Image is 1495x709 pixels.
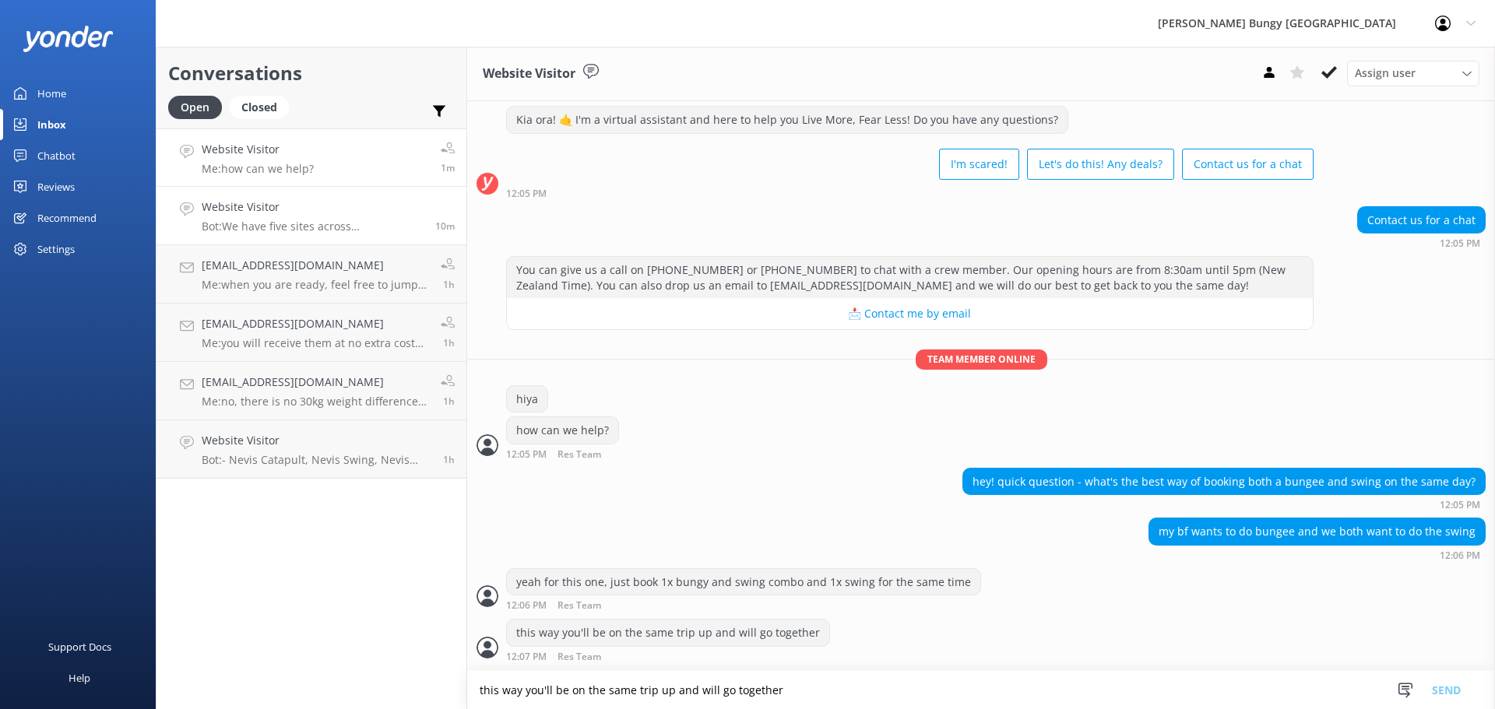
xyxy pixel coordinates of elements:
h4: Website Visitor [202,141,314,158]
div: how can we help? [507,417,618,444]
h4: [EMAIL_ADDRESS][DOMAIN_NAME] [202,315,429,332]
span: Res Team [558,652,601,662]
div: Help [69,662,90,693]
button: I'm scared! [939,149,1019,180]
div: 12:05pm 18-Aug-2025 (UTC +12:00) Pacific/Auckland [962,499,1486,510]
div: 12:06pm 18-Aug-2025 (UTC +12:00) Pacific/Auckland [1149,549,1486,560]
span: 12:05pm 18-Aug-2025 (UTC +12:00) Pacific/Auckland [441,161,455,174]
div: Closed [230,96,289,119]
p: Me: how can we help? [202,162,314,176]
span: Assign user [1355,65,1416,82]
img: yonder-white-logo.png [23,26,113,51]
div: yeah for this one, just book 1x bungy and swing combo and 1x swing for the same time [507,569,980,595]
div: Settings [37,233,75,265]
button: Contact us for a chat [1182,149,1314,180]
span: 11:05am 18-Aug-2025 (UTC +12:00) Pacific/Auckland [443,278,455,291]
span: Res Team [558,601,601,611]
div: Kia ora! 🤙 I'm a virtual assistant and here to help you Live More, Fear Less! Do you have any que... [507,107,1068,133]
div: Chatbot [37,140,76,171]
a: Closed [230,98,297,115]
a: Open [168,98,230,115]
strong: 12:07 PM [506,652,547,662]
div: 12:05pm 18-Aug-2025 (UTC +12:00) Pacific/Auckland [1357,237,1486,248]
h4: [EMAIL_ADDRESS][DOMAIN_NAME] [202,257,429,274]
a: [EMAIL_ADDRESS][DOMAIN_NAME]Me:no, there is no 30kg weight difference requirement for the the Swi... [157,362,466,420]
strong: 12:05 PM [1440,239,1480,248]
div: my bf wants to do bungee and we both want to do the swing [1149,518,1485,545]
div: 12:05pm 18-Aug-2025 (UTC +12:00) Pacific/Auckland [506,448,652,460]
div: Assign User [1347,61,1479,86]
strong: 12:05 PM [506,189,547,198]
span: Res Team [558,450,601,460]
a: Website VisitorMe:how can we help?1m [157,128,466,187]
h2: Conversations [168,58,455,88]
div: Inbox [37,109,66,140]
a: [EMAIL_ADDRESS][DOMAIN_NAME]Me:when you are ready, feel free to jump back on the chat (not email)... [157,245,466,304]
button: 📩 Contact me by email [507,298,1313,329]
div: Open [168,96,222,119]
h3: Website Visitor [483,64,575,84]
div: You can give us a call on [PHONE_NUMBER] or [PHONE_NUMBER] to chat with a crew member. Our openin... [507,257,1313,298]
div: Recommend [37,202,97,233]
span: 10:36am 18-Aug-2025 (UTC +12:00) Pacific/Auckland [443,453,455,466]
strong: 12:05 PM [1440,500,1480,510]
span: 11:04am 18-Aug-2025 (UTC +12:00) Pacific/Auckland [443,336,455,349]
div: hiya [507,386,547,412]
strong: 12:06 PM [1440,551,1480,560]
div: 12:07pm 18-Aug-2025 (UTC +12:00) Pacific/Auckland [506,651,830,662]
strong: 12:06 PM [506,601,547,611]
p: Bot: - Nevis Catapult, Nevis Swing, Nevis Bungy: Please allow 4 hours for all Nevis activities. -... [202,453,431,467]
button: Let's do this! Any deals? [1027,149,1174,180]
div: Support Docs [48,631,111,662]
p: Me: when you are ready, feel free to jump back on the chat (not email) between 8:30am-5pm NZT, we... [202,278,429,292]
div: this way you'll be on the same trip up and will go together [507,619,829,646]
div: Contact us for a chat [1358,207,1485,233]
div: Reviews [37,171,75,202]
h4: Website Visitor [202,198,424,216]
span: 10:40am 18-Aug-2025 (UTC +12:00) Pacific/Auckland [443,395,455,408]
a: Website VisitorBot:We have five sites across [GEOGRAPHIC_DATA], located in [GEOGRAPHIC_DATA], [GE... [157,187,466,245]
h4: [EMAIL_ADDRESS][DOMAIN_NAME] [202,374,429,391]
span: 11:56am 18-Aug-2025 (UTC +12:00) Pacific/Auckland [435,219,455,233]
p: Me: no, there is no 30kg weight difference requirement for the the Swing, provided you both are a... [202,395,429,409]
p: Me: you will receive them at no extra cost on the day [202,336,429,350]
div: 12:05pm 18-Aug-2025 (UTC +12:00) Pacific/Auckland [506,188,1314,198]
div: Home [37,78,66,109]
span: Team member online [916,349,1047,369]
div: 12:06pm 18-Aug-2025 (UTC +12:00) Pacific/Auckland [506,599,981,611]
strong: 12:05 PM [506,450,547,460]
a: Website VisitorBot:- Nevis Catapult, Nevis Swing, Nevis Bungy: Please allow 4 hours for all Nevis... [157,420,466,479]
h4: Website Visitor [202,432,431,449]
a: [EMAIL_ADDRESS][DOMAIN_NAME]Me:you will receive them at no extra cost on the day1h [157,304,466,362]
p: Bot: We have five sites across [GEOGRAPHIC_DATA], located in [GEOGRAPHIC_DATA], [GEOGRAPHIC_DATA]... [202,219,424,233]
div: hey! quick question - what's the best way of booking both a bungee and swing on the same day? [963,469,1485,495]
